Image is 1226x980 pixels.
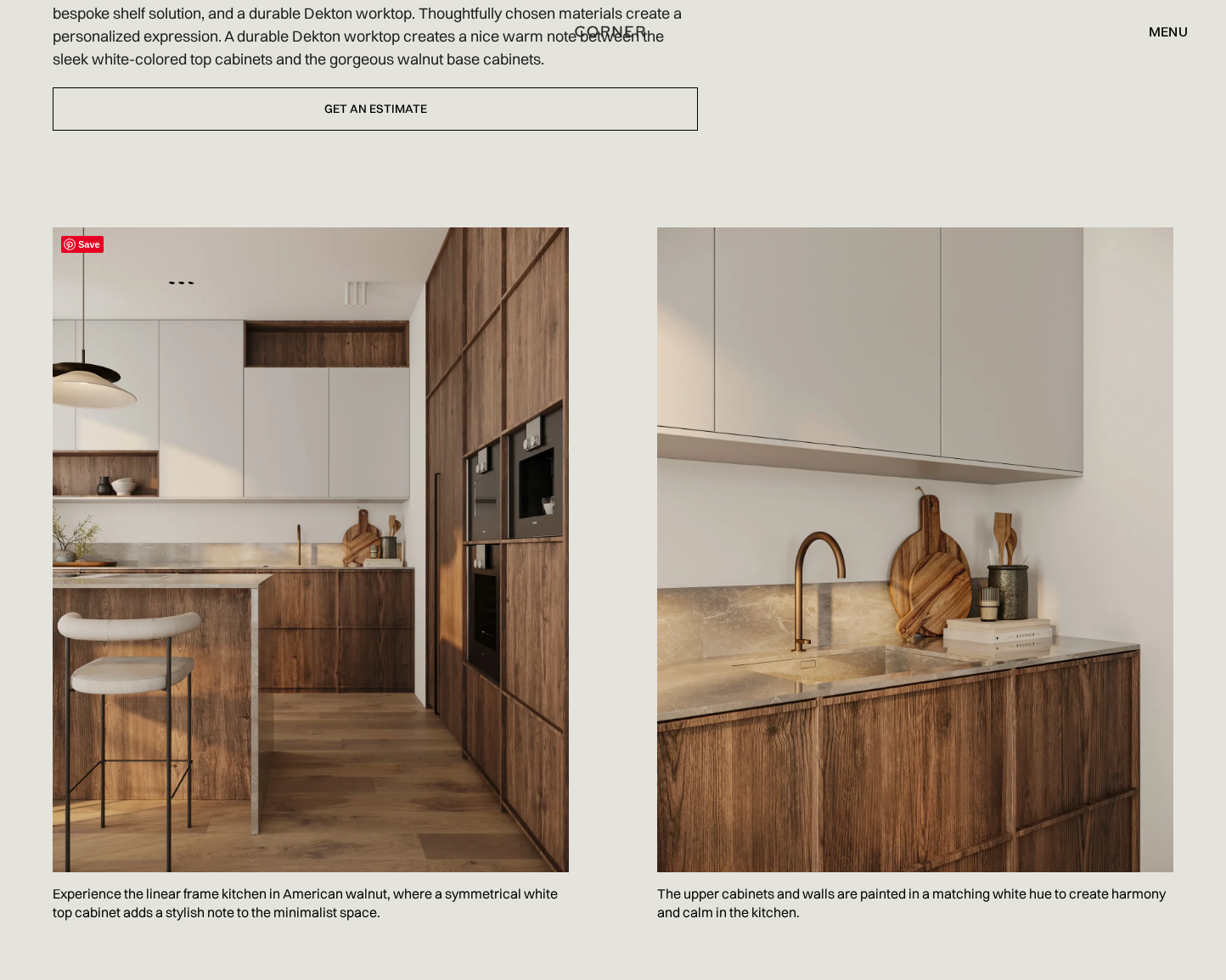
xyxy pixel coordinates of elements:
[1132,17,1188,46] div: menu
[53,87,698,131] a: Get an estimate
[657,872,1173,934] p: The upper cabinets and walls are painted in a matching white hue to create harmony and calm in th...
[1149,25,1188,38] div: menu
[61,236,104,253] span: Save
[539,20,686,42] a: home
[53,872,569,934] p: Experience the linear frame kitchen in American walnut, where a symmetrical white top cabinet add...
